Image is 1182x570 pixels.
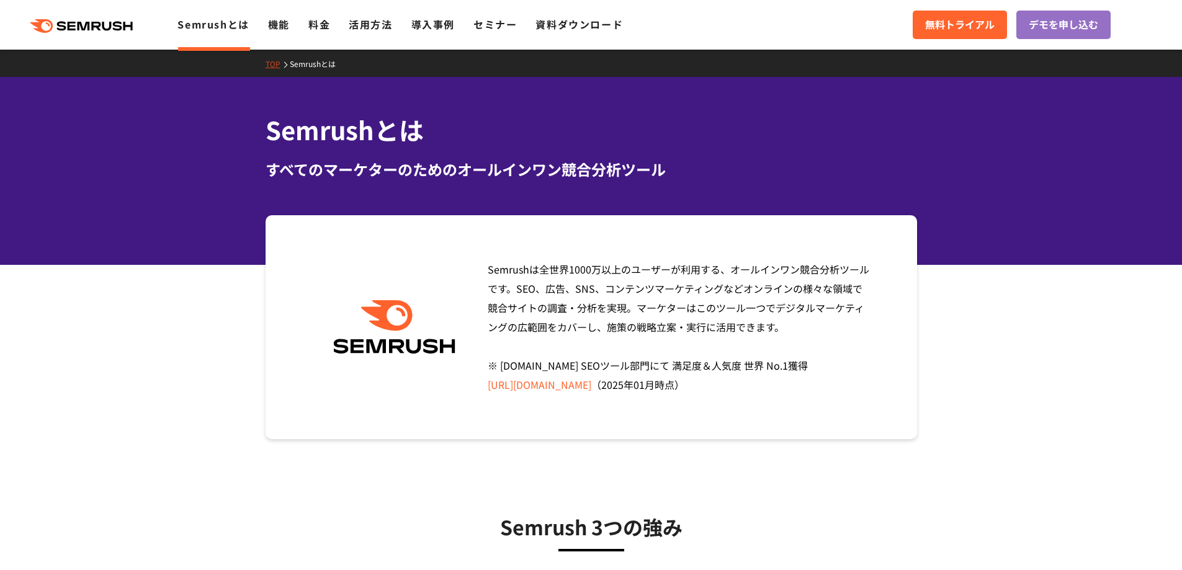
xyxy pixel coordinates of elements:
[913,11,1007,39] a: 無料トライアル
[1016,11,1111,39] a: デモを申し込む
[290,58,345,69] a: Semrushとは
[268,17,290,32] a: 機能
[349,17,392,32] a: 活用方法
[535,17,623,32] a: 資料ダウンロード
[473,17,517,32] a: セミナー
[488,262,869,392] span: Semrushは全世界1000万以上のユーザーが利用する、オールインワン競合分析ツールです。SEO、広告、SNS、コンテンツマーケティングなどオンラインの様々な領域で競合サイトの調査・分析を実現...
[297,511,886,542] h3: Semrush 3つの強み
[266,58,290,69] a: TOP
[327,300,462,354] img: Semrush
[266,112,917,148] h1: Semrushとは
[411,17,455,32] a: 導入事例
[488,377,591,392] a: [URL][DOMAIN_NAME]
[1029,17,1098,33] span: デモを申し込む
[308,17,330,32] a: 料金
[925,17,995,33] span: 無料トライアル
[266,158,917,180] div: すべてのマーケターのためのオールインワン競合分析ツール
[177,17,249,32] a: Semrushとは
